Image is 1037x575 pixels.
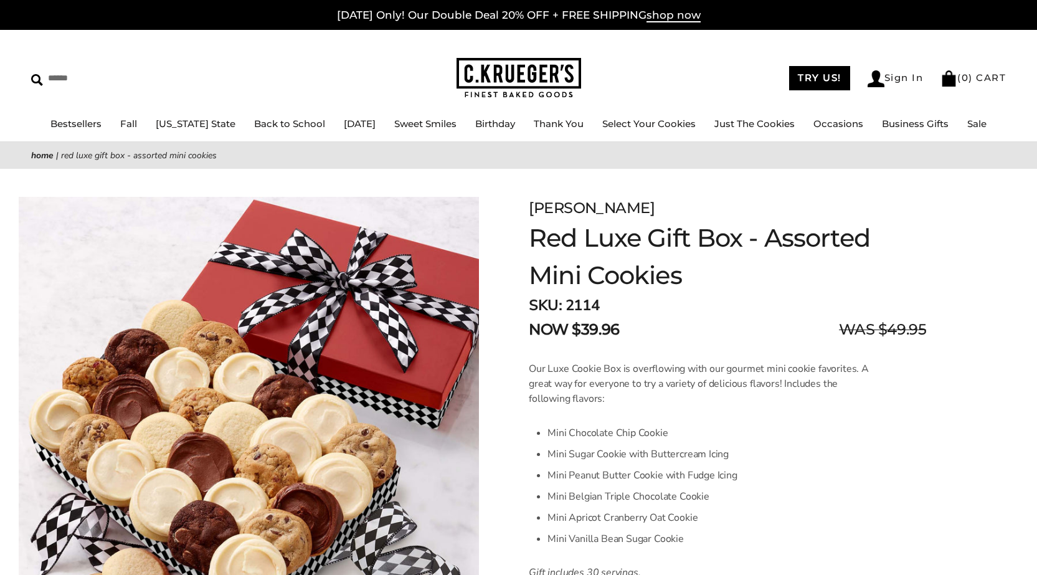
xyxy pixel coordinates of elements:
a: Fall [120,118,137,130]
a: TRY US! [789,66,850,90]
a: Sweet Smiles [394,118,457,130]
h1: Red Luxe Gift Box - Assorted Mini Cookies [529,219,926,294]
img: C.KRUEGER'S [457,58,581,98]
a: Business Gifts [882,118,949,130]
span: shop now [646,9,701,22]
a: Sale [967,118,987,130]
img: Bag [940,70,957,87]
a: Thank You [534,118,584,130]
a: [DATE] Only! Our Double Deal 20% OFF + FREE SHIPPINGshop now [337,9,701,22]
a: Birthday [475,118,515,130]
strong: SKU: [529,295,562,315]
a: [US_STATE] State [156,118,235,130]
a: Just The Cookies [714,118,795,130]
div: [PERSON_NAME] [529,197,926,219]
span: 0 [962,72,969,83]
a: [DATE] [344,118,376,130]
span: 2114 [566,295,599,315]
span: WAS $49.95 [839,318,926,341]
img: Account [868,70,884,87]
a: Home [31,150,54,161]
li: Mini Vanilla Bean Sugar Cookie [547,528,869,549]
a: Back to School [254,118,325,130]
li: Mini Chocolate Chip Cookie [547,422,869,444]
a: Bestsellers [50,118,102,130]
p: Our Luxe Cookie Box is overflowing with our gourmet mini cookie favorites. A great way for everyo... [529,361,869,406]
a: Sign In [868,70,924,87]
img: Search [31,74,43,86]
li: Mini Belgian Triple Chocolate Cookie [547,486,869,507]
span: NOW $39.96 [529,318,619,341]
a: Select Your Cookies [602,118,696,130]
li: Mini Peanut Butter Cookie with Fudge Icing [547,465,869,486]
li: Mini Sugar Cookie with Buttercream Icing [547,444,869,465]
li: Mini Apricot Cranberry Oat Cookie [547,507,869,528]
input: Search [31,69,179,88]
nav: breadcrumbs [31,148,1006,163]
span: Red Luxe Gift Box - Assorted Mini Cookies [61,150,217,161]
a: Occasions [813,118,863,130]
a: (0) CART [940,72,1006,83]
span: | [56,150,59,161]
